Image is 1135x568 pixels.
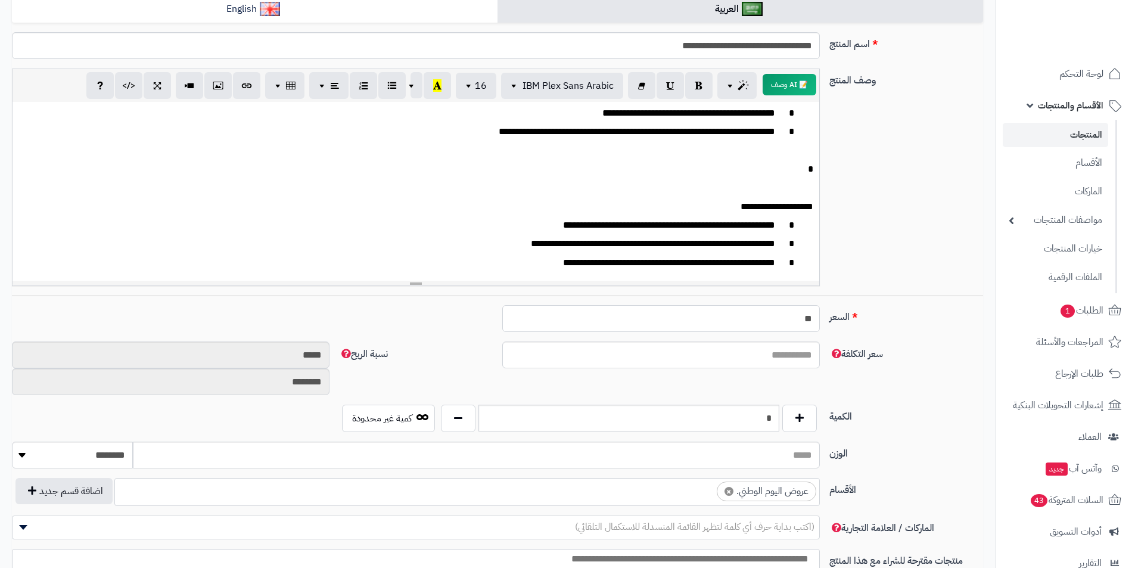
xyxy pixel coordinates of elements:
a: المراجعات والأسئلة [1003,328,1128,356]
button: 📝 AI وصف [763,74,816,95]
a: أدوات التسويق [1003,517,1128,546]
li: عروض اليوم الوطني. [717,482,816,501]
span: نسبة الربح [339,347,388,361]
span: IBM Plex Sans Arabic [523,79,614,93]
img: العربية [742,2,763,16]
span: سعر التكلفة [829,347,883,361]
label: الأقسام [825,478,988,497]
span: 16 [475,79,487,93]
span: الأقسام والمنتجات [1038,97,1103,114]
img: English [260,2,281,16]
a: الأقسام [1003,150,1108,176]
a: وآتس آبجديد [1003,454,1128,483]
label: وصف المنتج [825,69,988,88]
span: المراجعات والأسئلة [1036,334,1103,350]
a: الماركات [1003,179,1108,204]
a: إشعارات التحويلات البنكية [1003,391,1128,420]
span: السلات المتروكة [1030,492,1103,508]
a: المنتجات [1003,123,1108,147]
span: طلبات الإرجاع [1055,365,1103,382]
span: لوحة التحكم [1059,66,1103,82]
span: الطلبات [1059,302,1103,319]
span: 43 [1031,494,1047,507]
a: العملاء [1003,423,1128,451]
span: إشعارات التحويلات البنكية [1013,397,1103,414]
button: IBM Plex Sans Arabic [501,73,623,99]
label: السعر [825,305,988,324]
button: 16 [456,73,496,99]
a: طلبات الإرجاع [1003,359,1128,388]
a: لوحة التحكم [1003,60,1128,88]
a: الطلبات1 [1003,296,1128,325]
span: وآتس آب [1044,460,1102,477]
a: مواصفات المنتجات [1003,207,1108,233]
span: 1 [1061,305,1075,318]
span: العملاء [1078,429,1102,445]
label: اسم المنتج [825,32,988,51]
span: الماركات / العلامة التجارية [829,521,934,535]
span: جديد [1046,463,1068,476]
label: الوزن [825,442,988,461]
span: × [724,487,733,496]
a: الملفات الرقمية [1003,265,1108,290]
span: (اكتب بداية حرف أي كلمة لتظهر القائمة المنسدلة للاستكمال التلقائي) [575,520,814,534]
a: السلات المتروكة43 [1003,486,1128,514]
label: الكمية [825,405,988,424]
button: اضافة قسم جديد [15,478,113,504]
a: خيارات المنتجات [1003,236,1108,262]
span: أدوات التسويق [1050,523,1102,540]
